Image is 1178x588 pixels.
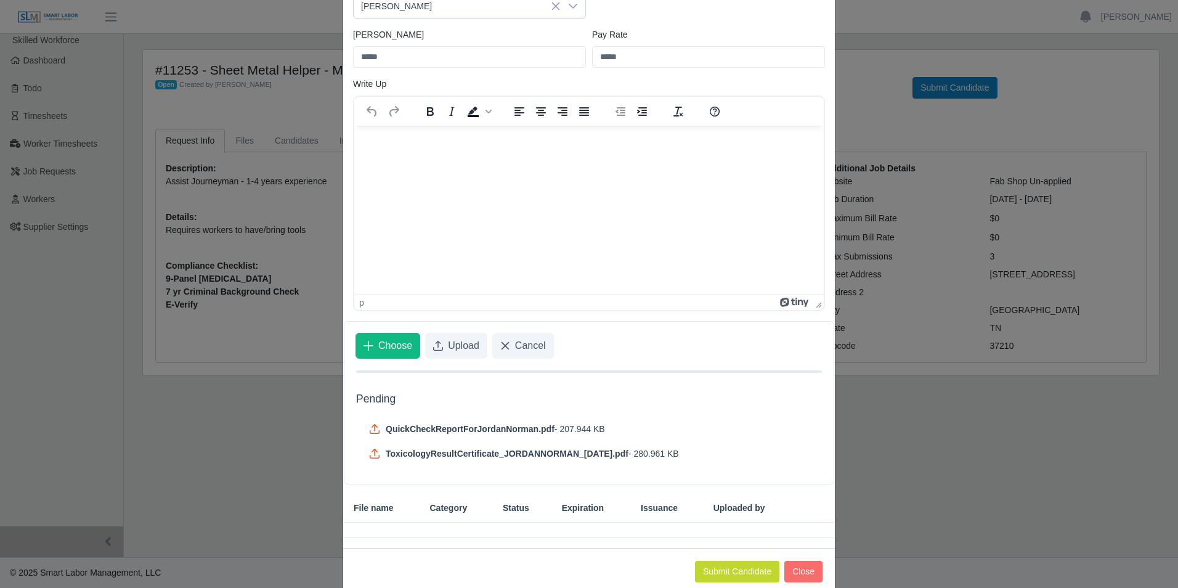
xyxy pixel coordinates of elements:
[353,78,386,91] label: Write Up
[425,333,487,359] button: Upload
[632,103,652,120] button: Increase indent
[509,103,530,120] button: Align left
[574,103,595,120] button: Justify
[503,502,529,515] span: Status
[628,447,679,460] span: - 280.961 KB
[420,103,441,120] button: Bold
[386,447,628,460] span: ToxicologyResultCertificate_JORDANNORMAN_[DATE].pdf
[430,502,468,515] span: Category
[355,333,420,359] button: Choose
[704,103,725,120] button: Help
[811,295,824,310] div: Press the Up and Down arrow keys to resize the editor.
[641,502,678,515] span: Issuance
[713,502,765,515] span: Uploaded by
[386,423,554,435] span: QuickCheckReportForJordanNorman.pdf
[383,103,404,120] button: Redo
[610,103,631,120] button: Decrease indent
[378,338,412,353] span: Choose
[359,298,364,308] div: p
[492,333,554,359] button: Cancel
[530,103,551,120] button: Align center
[592,28,628,41] label: Pay Rate
[515,338,546,353] span: Cancel
[441,103,462,120] button: Italic
[554,423,605,435] span: - 207.944 KB
[354,126,824,295] iframe: Rich Text Area
[354,502,394,515] span: File name
[448,338,479,353] span: Upload
[562,502,604,515] span: Expiration
[552,103,573,120] button: Align right
[362,103,383,120] button: Undo
[780,298,811,308] a: Powered by Tiny
[463,103,494,120] div: Background color Black
[353,28,424,41] label: [PERSON_NAME]
[356,393,822,406] h5: Pending
[668,103,689,120] button: Clear formatting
